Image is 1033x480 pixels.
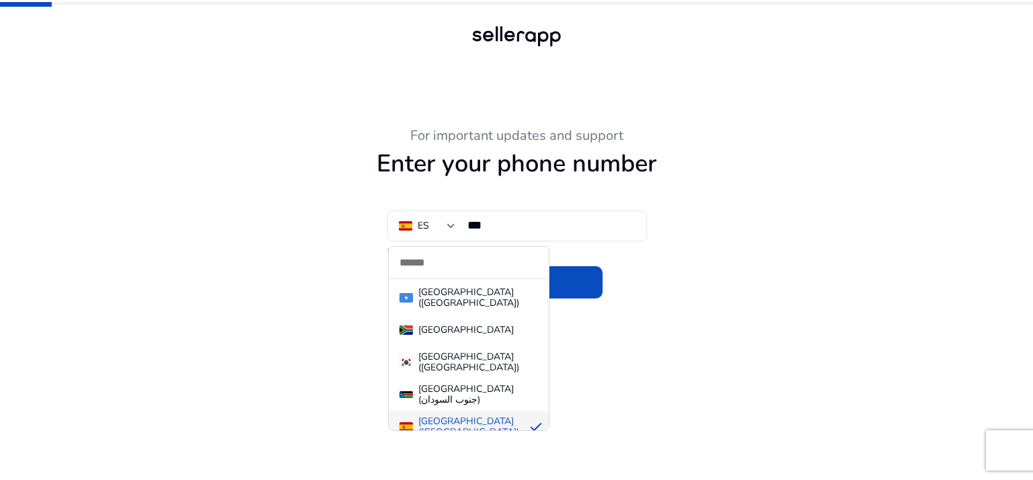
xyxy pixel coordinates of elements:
div: [GEOGRAPHIC_DATA] ([GEOGRAPHIC_DATA]) [418,352,538,373]
div: [GEOGRAPHIC_DATA] (‫جنوب السودان‬‎) [418,384,538,405]
div: [GEOGRAPHIC_DATA] [418,325,514,335]
input: dropdown search [389,247,549,278]
div: [GEOGRAPHIC_DATA] ([GEOGRAPHIC_DATA]) [418,287,538,309]
div: [GEOGRAPHIC_DATA] ([GEOGRAPHIC_DATA]) [418,416,519,438]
